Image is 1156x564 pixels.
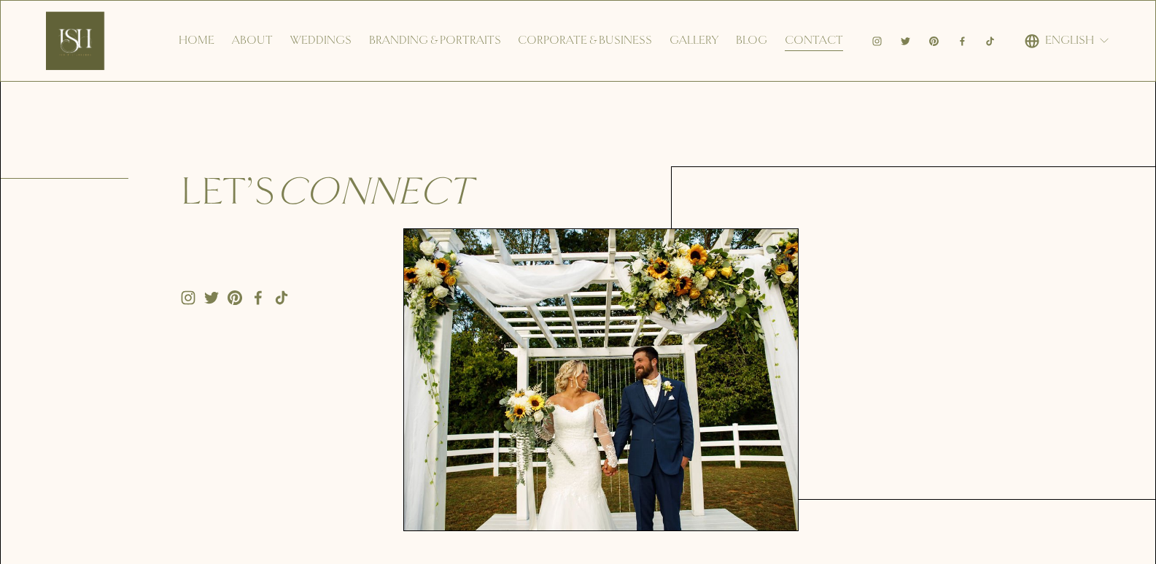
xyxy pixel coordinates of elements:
[1045,30,1094,51] span: English
[181,290,195,305] a: Instagram
[232,29,273,53] a: About
[274,290,289,305] a: TikTok
[985,35,996,46] a: TikTok
[179,29,214,53] a: Home
[785,29,843,53] a: Contact
[46,12,104,70] img: Ish Picturesque
[369,29,501,53] a: Branding & Portraits
[928,35,939,46] a: Pinterest
[228,290,242,305] a: Pinterest
[518,29,652,53] a: Corporate & Business
[900,35,911,46] a: Twitter
[276,168,471,215] em: connect
[181,166,529,217] h2: Let’s
[204,290,219,305] a: Twitter
[957,35,968,46] a: Facebook
[670,29,718,53] a: Gallery
[251,290,265,305] a: Facebook
[872,35,882,46] a: Instagram
[1025,29,1110,53] div: language picker
[290,29,352,53] a: Weddings
[736,29,767,53] a: Blog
